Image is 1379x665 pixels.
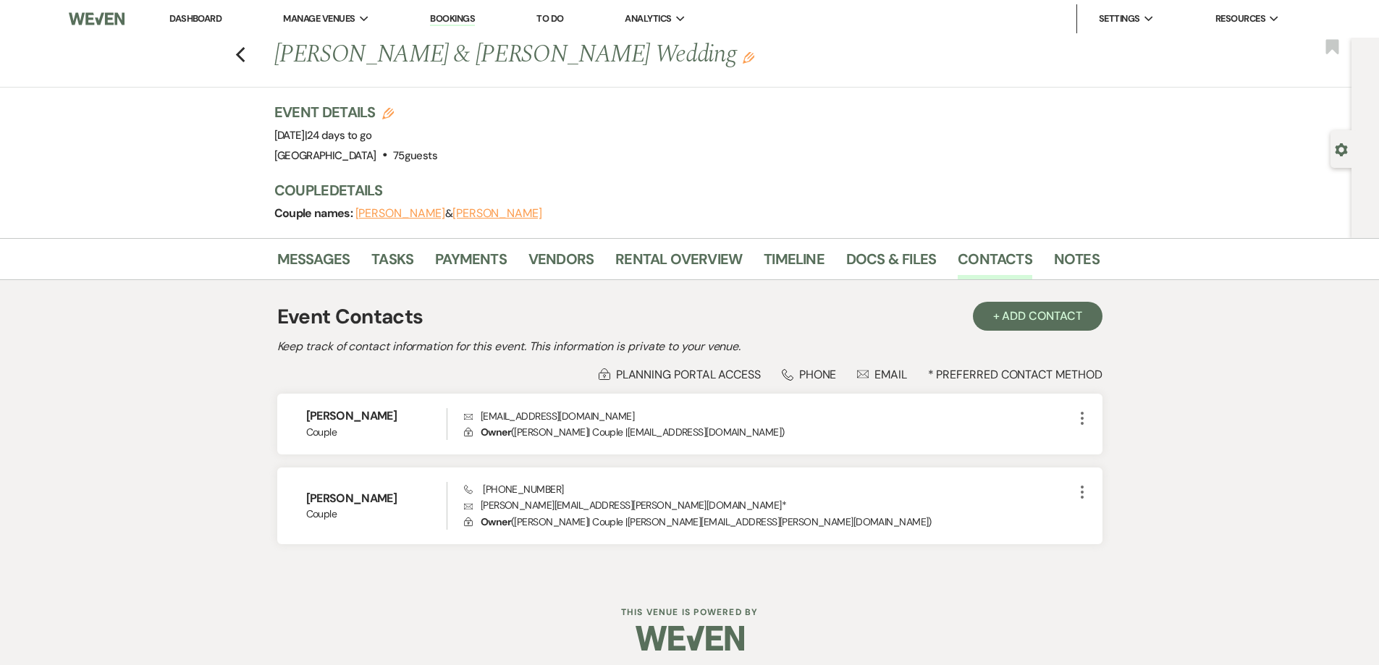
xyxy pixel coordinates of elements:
button: [PERSON_NAME] [355,208,445,219]
div: Planning Portal Access [599,367,761,382]
button: [PERSON_NAME] [452,208,542,219]
span: Manage Venues [283,12,355,26]
p: [EMAIL_ADDRESS][DOMAIN_NAME] [464,408,1073,424]
h6: [PERSON_NAME] [306,408,447,424]
div: Phone [782,367,837,382]
h2: Keep track of contact information for this event. This information is private to your venue. [277,338,1102,355]
h1: Event Contacts [277,302,423,332]
p: [PERSON_NAME][EMAIL_ADDRESS][PERSON_NAME][DOMAIN_NAME] * [464,497,1073,513]
a: To Do [536,12,563,25]
a: Timeline [764,247,825,279]
p: ( [PERSON_NAME] | Couple | [PERSON_NAME][EMAIL_ADDRESS][PERSON_NAME][DOMAIN_NAME] ) [464,514,1073,530]
span: | [305,128,372,143]
span: Owner [481,515,511,528]
h1: [PERSON_NAME] & [PERSON_NAME] Wedding [274,38,923,72]
h3: Event Details [274,102,437,122]
button: + Add Contact [973,302,1102,331]
span: 24 days to go [307,128,372,143]
a: Tasks [371,247,413,279]
span: Analytics [625,12,671,26]
span: [GEOGRAPHIC_DATA] [274,148,376,163]
span: [DATE] [274,128,372,143]
a: Vendors [528,247,594,279]
span: & [355,206,542,221]
div: Email [857,367,907,382]
span: Owner [481,425,511,439]
a: Messages [277,247,350,279]
a: Contacts [958,247,1032,279]
h6: [PERSON_NAME] [306,491,447,507]
button: Edit [743,51,754,64]
span: Resources [1215,12,1265,26]
span: Couple [306,507,447,522]
a: Payments [435,247,507,279]
span: 75 guests [393,148,437,163]
button: Open lead details [1335,142,1348,156]
span: Couple [306,425,447,440]
div: * Preferred Contact Method [277,367,1102,382]
span: Couple names: [274,206,355,221]
a: Dashboard [169,12,222,25]
span: Settings [1099,12,1140,26]
p: ( [PERSON_NAME] | Couple | [EMAIL_ADDRESS][DOMAIN_NAME] ) [464,424,1073,440]
img: Weven Logo [636,613,744,664]
img: Weven Logo [69,4,124,34]
a: Notes [1054,247,1100,279]
a: Rental Overview [615,247,742,279]
a: Docs & Files [846,247,936,279]
span: [PHONE_NUMBER] [464,483,563,496]
h3: Couple Details [274,180,1085,200]
a: Bookings [430,12,475,26]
